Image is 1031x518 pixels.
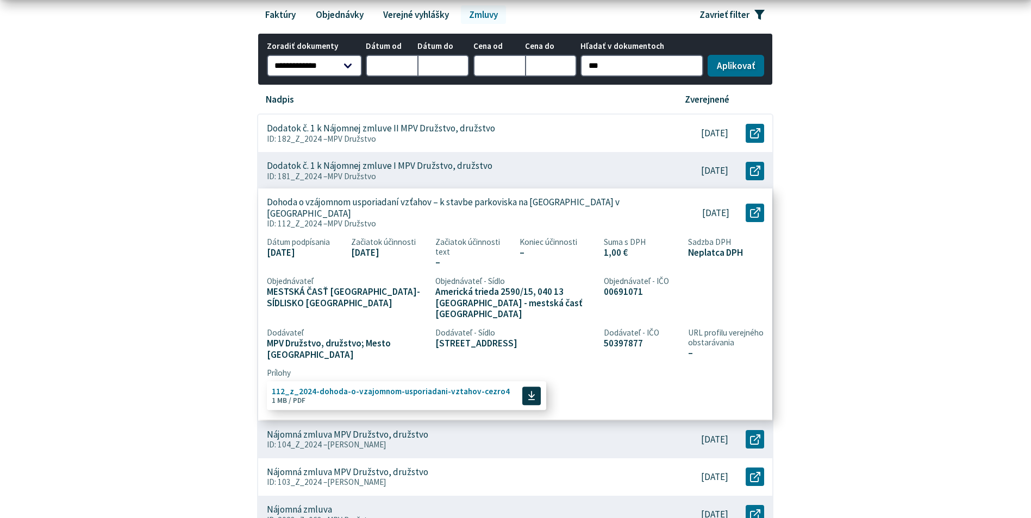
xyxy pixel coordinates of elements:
[267,381,546,410] a: 112_z_2024-dohoda-o-vzajomnom-usporiadani-vztahov-cezro4 1 MB / PDF
[701,434,728,445] p: [DATE]
[267,477,651,487] p: ID: 103_Z_2024 –
[525,55,577,77] input: Cena do
[267,219,652,229] p: ID: 112_Z_2024 –
[691,5,773,24] button: Zavrieť filter
[267,134,651,144] p: ID: 182_Z_2024 –
[473,42,525,51] span: Cena od
[688,348,764,359] span: –
[604,247,680,258] span: 1,00 €
[461,5,505,24] a: Zmluvy
[267,42,362,51] span: Zoradiť dokumenty
[604,237,680,247] span: Suma s DPH
[267,466,428,478] p: Nájomná zmluva MPV Družstvo, družstvo
[267,123,495,134] p: Dodatok č. 1 k Nájomnej zmluve II MPV Družstvo, družstvo
[267,237,343,247] span: Dátum podpísania
[701,128,728,139] p: [DATE]
[266,94,294,105] p: Nadpis
[580,42,703,51] span: Hľadať v dokumentoch
[688,237,764,247] span: Sadzba DPH
[272,387,510,395] span: 112_z_2024-dohoda-o-vzajomnom-usporiadani-vztahov-cezro4
[701,471,728,483] p: [DATE]
[702,207,729,219] p: [DATE]
[685,94,729,105] p: Zverejnené
[327,477,386,487] span: [PERSON_NAME]
[604,338,680,349] span: 50397877
[435,338,596,349] span: [STREET_ADDRESS]
[376,5,457,24] a: Verejné vyhlášky
[417,55,469,77] input: Dátum do
[435,276,596,286] span: Objednávateľ - Sídlo
[267,55,362,77] select: Zoradiť dokumenty
[435,286,596,320] span: Americká trieda 2590/15, 040 13 [GEOGRAPHIC_DATA] - mestská časť [GEOGRAPHIC_DATA]
[604,328,680,338] span: Dodávateľ - IČO
[520,237,596,247] span: Koniec účinnosti
[327,218,376,229] span: MPV Družstvo
[267,429,428,440] p: Nájomná zmluva MPV Družstvo, družstvo
[473,55,525,77] input: Cena od
[580,55,703,77] input: Hľadať v dokumentoch
[267,197,652,219] p: Dohoda o vzájomnom usporiadaní vzťahov – k stavbe parkoviska na [GEOGRAPHIC_DATA] v [GEOGRAPHIC_D...
[267,368,765,378] span: Prílohy
[366,55,417,77] input: Dátum od
[688,247,764,258] span: Neplatca DPH
[272,396,305,405] span: 1 MB / PDF
[267,338,427,360] span: MPV Družstvo, družstvo; Mesto [GEOGRAPHIC_DATA]
[308,5,371,24] a: Objednávky
[267,160,492,172] p: Dodatok č. 1 k Nájomnej zmluve I MPV Družstvo, družstvo
[327,171,376,181] span: MPV Družstvo
[267,286,427,308] span: MESTSKÁ ČASŤ [GEOGRAPHIC_DATA]-SÍDLISKO [GEOGRAPHIC_DATA]
[267,328,427,338] span: Dodávateľ
[525,42,577,51] span: Cena do
[699,9,749,21] span: Zavrieť filter
[267,440,651,450] p: ID: 104_Z_2024 –
[267,172,651,181] p: ID: 181_Z_2024 –
[257,5,303,24] a: Faktúry
[520,247,596,258] span: –
[604,276,680,286] span: Objednávateľ - IČO
[267,504,332,515] p: Nájomná zmluva
[435,237,511,257] span: Začiatok účinnosti text
[351,237,427,247] span: Začiatok účinnosti
[327,439,386,450] span: [PERSON_NAME]
[351,247,427,258] span: [DATE]
[366,42,417,51] span: Dátum od
[267,247,343,258] span: [DATE]
[327,134,376,144] span: MPV Družstvo
[604,286,680,298] span: 00691071
[267,276,427,286] span: Objednávateľ
[435,257,511,268] span: –
[701,165,728,176] p: [DATE]
[435,328,596,338] span: Dodávateľ - Sídlo
[688,328,764,348] span: URL profilu verejného obstarávania
[708,55,764,77] button: Aplikovať
[417,42,469,51] span: Dátum do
